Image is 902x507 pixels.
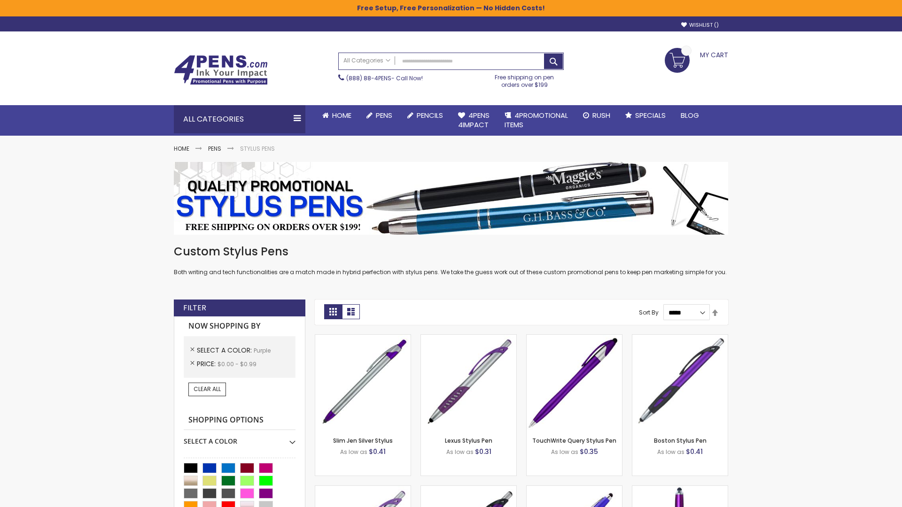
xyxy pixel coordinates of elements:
[174,244,728,259] h1: Custom Stylus Pens
[315,334,411,342] a: Slim Jen Silver Stylus-Purple
[527,485,622,493] a: Sierra Stylus Twist Pen-Purple
[174,55,268,85] img: 4Pens Custom Pens and Promotional Products
[618,105,673,126] a: Specials
[400,105,451,126] a: Pencils
[315,485,411,493] a: Boston Silver Stylus Pen-Purple
[174,105,305,133] div: All Categories
[346,74,423,82] span: - Call Now!
[654,437,707,445] a: Boston Stylus Pen
[421,334,516,342] a: Lexus Stylus Pen-Purple
[592,110,610,120] span: Rush
[197,346,254,355] span: Select A Color
[240,145,275,153] strong: Stylus Pens
[458,110,490,130] span: 4Pens 4impact
[686,447,703,456] span: $0.41
[184,430,295,446] div: Select A Color
[174,162,728,235] img: Stylus Pens
[359,105,400,126] a: Pens
[657,448,684,456] span: As low as
[532,437,616,445] a: TouchWrite Query Stylus Pen
[339,53,395,69] a: All Categories
[446,448,474,456] span: As low as
[421,485,516,493] a: Lexus Metallic Stylus Pen-Purple
[254,346,271,354] span: Purple
[183,303,206,313] strong: Filter
[681,22,719,29] a: Wishlist
[527,335,622,430] img: TouchWrite Query Stylus Pen-Purple
[332,110,351,120] span: Home
[445,437,492,445] a: Lexus Stylus Pen
[681,110,699,120] span: Blog
[421,335,516,430] img: Lexus Stylus Pen-Purple
[575,105,618,126] a: Rush
[497,105,575,136] a: 4PROMOTIONALITEMS
[527,334,622,342] a: TouchWrite Query Stylus Pen-Purple
[639,308,659,316] label: Sort By
[369,447,386,456] span: $0.41
[188,383,226,396] a: Clear All
[197,359,218,369] span: Price
[485,70,564,89] div: Free shipping on pen orders over $199
[632,485,728,493] a: TouchWrite Command Stylus Pen-Purple
[635,110,666,120] span: Specials
[580,447,598,456] span: $0.35
[376,110,392,120] span: Pens
[505,110,568,130] span: 4PROMOTIONAL ITEMS
[218,360,257,368] span: $0.00 - $0.99
[551,448,578,456] span: As low as
[315,105,359,126] a: Home
[208,145,221,153] a: Pens
[174,244,728,277] div: Both writing and tech functionalities are a match made in hybrid perfection with stylus pens. We ...
[324,304,342,319] strong: Grid
[673,105,707,126] a: Blog
[343,57,390,64] span: All Categories
[346,74,391,82] a: (888) 88-4PENS
[315,335,411,430] img: Slim Jen Silver Stylus-Purple
[475,447,491,456] span: $0.31
[184,316,295,336] strong: Now Shopping by
[340,448,367,456] span: As low as
[632,334,728,342] a: Boston Stylus Pen-Purple
[632,335,728,430] img: Boston Stylus Pen-Purple
[451,105,497,136] a: 4Pens4impact
[174,145,189,153] a: Home
[184,410,295,430] strong: Shopping Options
[333,437,393,445] a: Slim Jen Silver Stylus
[194,385,221,393] span: Clear All
[417,110,443,120] span: Pencils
